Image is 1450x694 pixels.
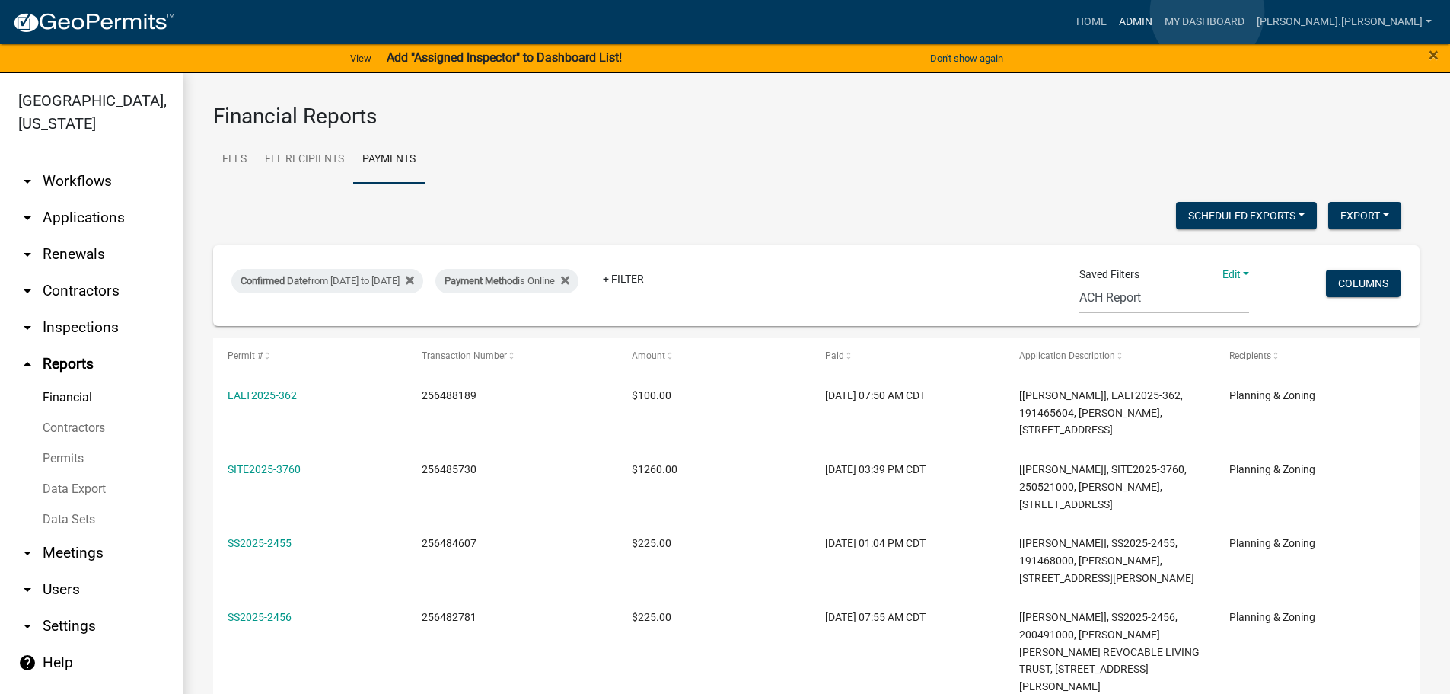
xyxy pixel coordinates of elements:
[1429,44,1439,66] span: ×
[1019,389,1183,437] span: [Wayne Leitheiser], LALT2025-362, 191465604, NANCY A OLSON, 23634 MILLVIEW LN
[1429,46,1439,64] button: Close
[1214,338,1408,375] datatable-header-cell: Recipients
[1229,611,1315,623] span: Planning & Zoning
[1326,270,1401,297] button: Columns
[387,50,622,65] strong: Add "Assigned Inspector" to Dashboard List!
[1229,537,1315,549] span: Planning & Zoning
[1229,350,1271,361] span: Recipients
[18,544,37,562] i: arrow_drop_down
[1229,389,1315,401] span: Planning & Zoning
[422,350,507,361] span: Transaction Number
[18,245,37,264] i: arrow_drop_down
[228,350,263,361] span: Permit #
[353,136,425,184] a: Payments
[632,611,671,623] span: $225.00
[445,275,518,286] span: Payment Method
[422,611,476,623] span: 256482781
[1079,267,1139,283] span: Saved Filters
[632,350,665,361] span: Amount
[422,389,476,401] span: 256488189
[591,265,656,293] a: + Filter
[231,269,423,293] div: from [DATE] to [DATE]
[422,537,476,549] span: 256484607
[18,355,37,373] i: arrow_drop_up
[924,46,1009,71] button: Don't show again
[825,387,990,405] div: [DATE] 07:50 AM CDT
[18,654,37,672] i: help
[1176,202,1317,229] button: Scheduled Exports
[1113,8,1158,37] a: Admin
[825,609,990,626] div: [DATE] 07:55 AM CDT
[1222,268,1250,280] a: Edit
[18,282,37,300] i: arrow_drop_down
[228,463,301,475] a: SITE2025-3760
[825,535,990,552] div: [DATE] 01:04 PM CDT
[1019,463,1187,510] span: [Tyler Lindsay], SITE2025-3760, 250521000, ROBERT EPPARD, 31244 E ROUND LAKE RD
[241,275,308,286] span: Confirmed Date
[18,580,37,599] i: arrow_drop_down
[1158,8,1251,37] a: My Dashboard
[1019,537,1194,584] span: [Jeff Rusness], SS2025-2455, 191468000, ZACHARY OVERVOLD, 15611 W MUNSON LN
[617,338,811,375] datatable-header-cell: Amount
[435,269,578,293] div: is Online
[256,136,353,184] a: Fee Recipients
[18,617,37,635] i: arrow_drop_down
[18,172,37,190] i: arrow_drop_down
[422,463,476,475] span: 256485730
[811,338,1005,375] datatable-header-cell: Paid
[632,463,677,475] span: $1260.00
[213,136,256,184] a: Fees
[1328,202,1401,229] button: Export
[632,389,671,401] span: $100.00
[1070,8,1113,37] a: Home
[407,338,617,375] datatable-header-cell: Transaction Number
[825,461,990,478] div: [DATE] 03:39 PM CDT
[1229,463,1315,475] span: Planning & Zoning
[213,104,1420,130] h3: Financial Reports
[344,46,378,71] a: View
[1019,350,1115,361] span: Application Description
[213,338,407,375] datatable-header-cell: Permit #
[1251,8,1438,37] a: [PERSON_NAME].[PERSON_NAME]
[228,611,292,623] a: SS2025-2456
[632,537,671,549] span: $225.00
[825,350,844,361] span: Paid
[1005,338,1215,375] datatable-header-cell: Application Description
[228,389,297,401] a: LALT2025-362
[228,537,292,549] a: SS2025-2455
[18,209,37,227] i: arrow_drop_down
[18,318,37,337] i: arrow_drop_down
[1019,611,1200,692] span: [Jeff Rusness], SS2025-2456, 200491000, JULIA ANN MILLER REVOCABLE LIVING TRUST, 39003 DORA LEE RD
